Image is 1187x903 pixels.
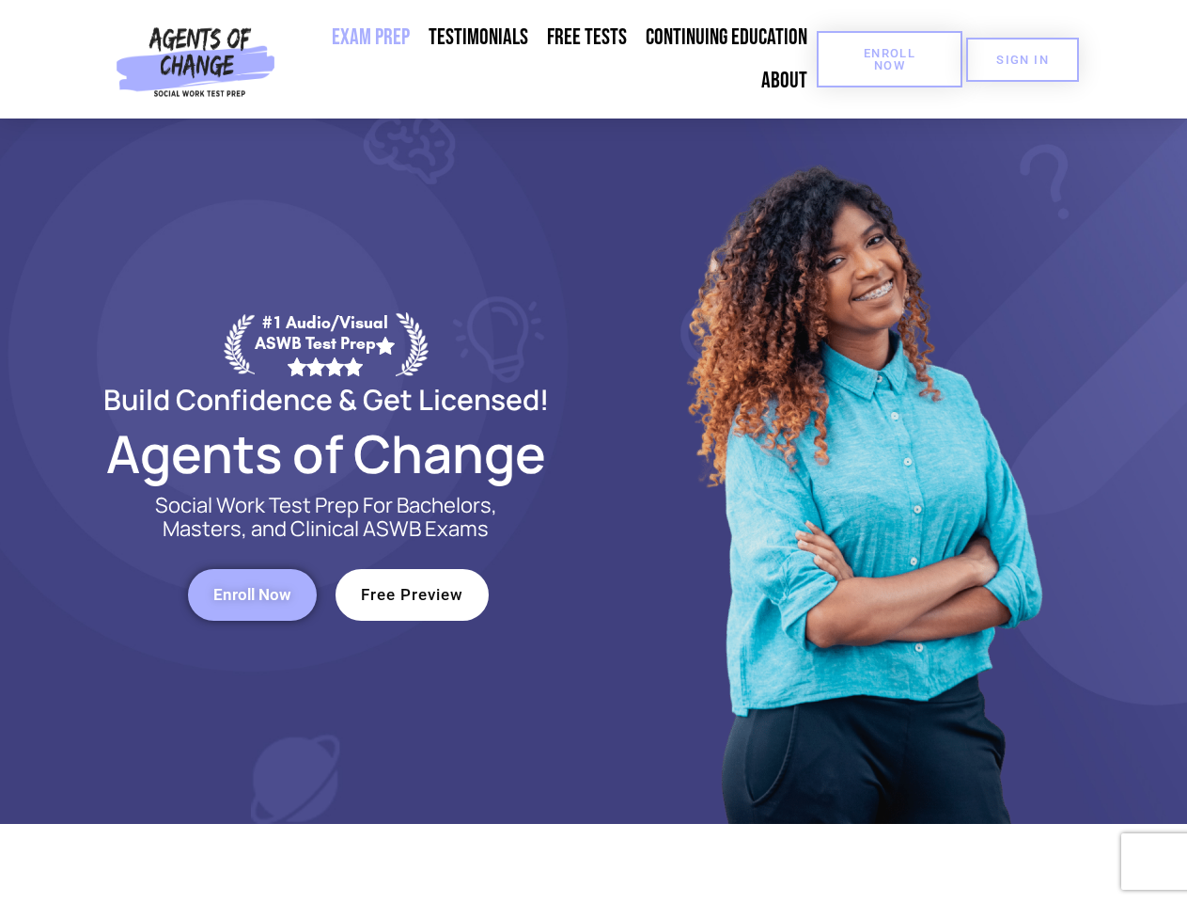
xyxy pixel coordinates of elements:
a: Free Tests [538,16,636,59]
span: SIGN IN [996,54,1049,66]
a: Free Preview [336,569,489,621]
span: Free Preview [361,587,463,603]
h2: Build Confidence & Get Licensed! [58,386,594,413]
img: Website Image 1 (1) [674,119,1050,824]
p: Social Work Test Prep For Bachelors, Masters, and Clinical ASWB Exams [133,494,519,541]
span: Enroll Now [213,587,291,603]
a: Enroll Now [817,31,962,87]
a: Testimonials [419,16,538,59]
a: Enroll Now [188,569,317,621]
a: Continuing Education [636,16,817,59]
a: About [752,59,817,103]
nav: Menu [283,16,817,103]
span: Enroll Now [847,47,932,71]
a: SIGN IN [966,38,1079,82]
a: Exam Prep [322,16,419,59]
h2: Agents of Change [58,432,594,475]
div: #1 Audio/Visual ASWB Test Prep [255,312,396,375]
